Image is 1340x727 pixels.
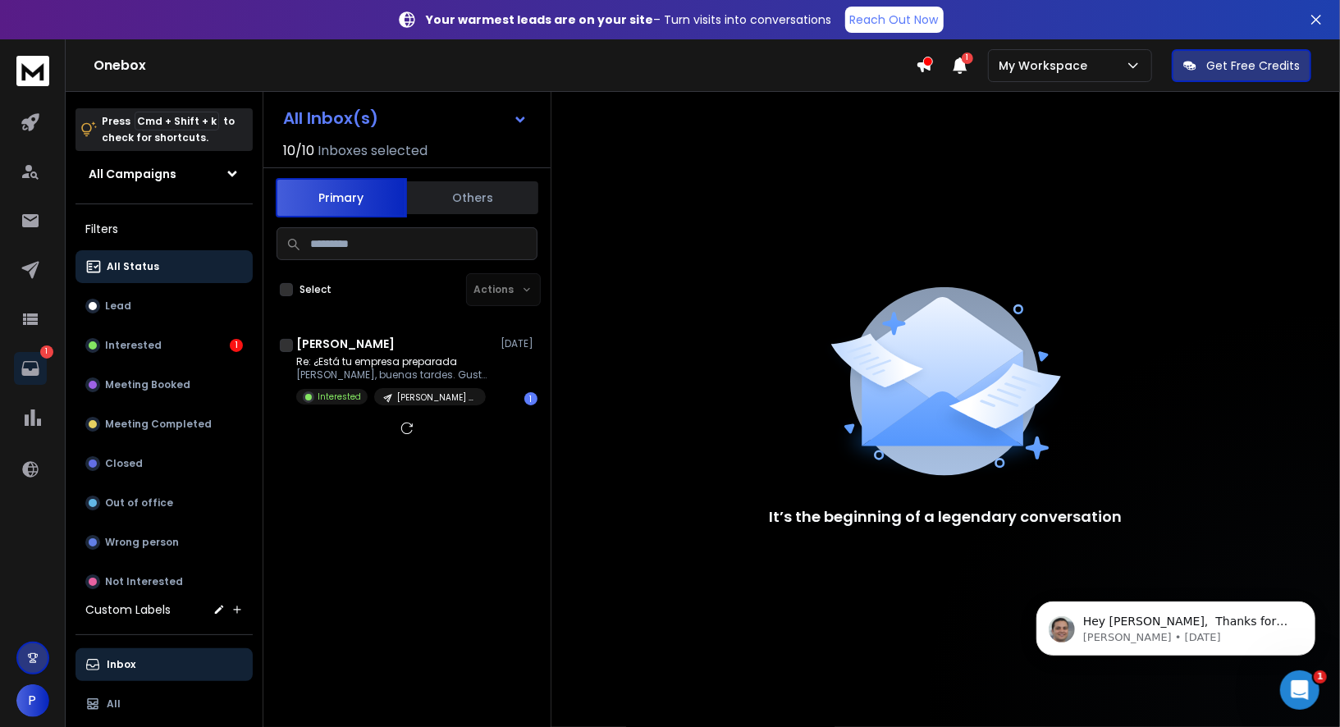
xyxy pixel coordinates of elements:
a: Reach Out Now [845,7,944,33]
p: Reach Out Now [850,11,939,28]
p: – Turn visits into conversations [427,11,832,28]
h1: Onebox [94,56,916,75]
p: Meeting Booked [105,378,190,391]
button: Lead [75,290,253,322]
button: Primary [276,178,407,217]
p: Interested [318,391,361,403]
h1: [PERSON_NAME] [296,336,395,352]
h3: Filters [75,217,253,240]
div: 1 [230,339,243,352]
iframe: Intercom notifications message [1012,567,1340,683]
div: 1 [524,392,537,405]
label: Select [300,283,332,296]
button: Out of office [75,487,253,519]
span: 1 [1314,670,1327,684]
p: [DATE] [501,337,537,350]
p: Interested [105,339,162,352]
span: Cmd + Shift + k [135,112,219,130]
button: Meeting Booked [75,368,253,401]
span: 1 [962,53,973,64]
button: Interested1 [75,329,253,362]
button: P [16,684,49,717]
strong: Your warmest leads are on your site [427,11,654,28]
h1: All Campaigns [89,166,176,182]
p: Wrong person [105,536,179,549]
p: 1 [40,345,53,359]
p: My Workspace [999,57,1094,74]
p: [PERSON_NAME], buenas tardes. Gustas, [296,368,493,382]
p: Closed [105,457,143,470]
p: Lead [105,299,131,313]
button: Closed [75,447,253,480]
p: Out of office [105,496,173,510]
button: All Status [75,250,253,283]
p: Meeting Completed [105,418,212,431]
button: All Inbox(s) [270,102,541,135]
button: Get Free Credits [1172,49,1311,82]
button: Wrong person [75,526,253,559]
button: All [75,688,253,720]
p: Inbox [107,658,135,671]
button: Inbox [75,648,253,681]
h1: All Inbox(s) [283,110,378,126]
p: Re: ¿Está tu empresa preparada [296,355,493,368]
button: All Campaigns [75,158,253,190]
p: [PERSON_NAME] B2B - HR General [397,391,476,404]
img: logo [16,56,49,86]
p: Get Free Credits [1206,57,1300,74]
button: Others [407,180,538,216]
h3: Inboxes selected [318,141,428,161]
p: All [107,697,121,711]
span: 10 / 10 [283,141,314,161]
a: 1 [14,352,47,385]
iframe: Intercom live chat [1280,670,1319,710]
p: Press to check for shortcuts. [102,113,235,146]
p: Not Interested [105,575,183,588]
h3: Custom Labels [85,601,171,618]
p: All Status [107,260,159,273]
p: It’s the beginning of a legendary conversation [770,505,1123,528]
button: Not Interested [75,565,253,598]
button: Meeting Completed [75,408,253,441]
